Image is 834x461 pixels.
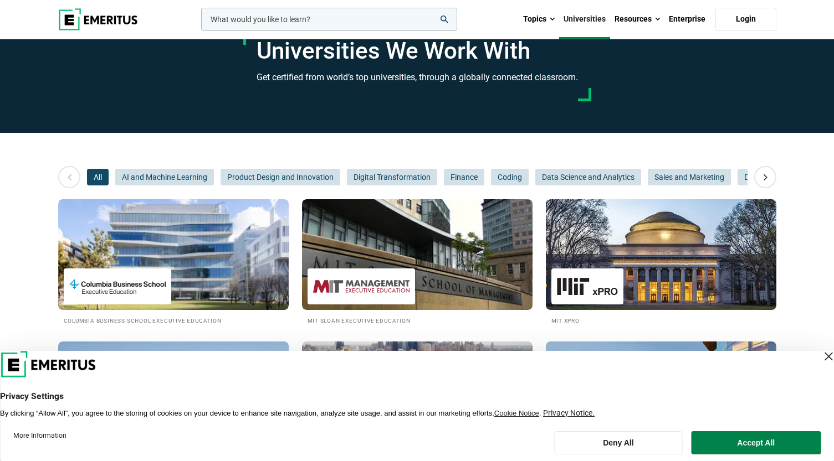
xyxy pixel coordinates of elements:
button: Digital Transformation [347,169,437,185]
button: Sales and Marketing [648,169,731,185]
img: Universities We Work With [58,199,289,310]
img: Universities We Work With [302,341,533,452]
a: Universities We Work With MIT Sloan Executive Education MIT Sloan Executive Education [302,199,533,325]
button: Coding [491,169,529,185]
img: MIT Sloan Executive Education [313,274,410,299]
a: Universities We Work With MIT xPRO MIT xPRO [546,199,776,325]
img: Universities We Work With [58,341,289,452]
button: Finance [444,169,484,185]
button: Data Science and Analytics [535,169,641,185]
button: Product Design and Innovation [221,169,340,185]
h1: Universities We Work With [257,37,578,65]
a: Universities We Work With Columbia Business School Executive Education Columbia Business School E... [58,199,289,325]
button: All [87,169,109,185]
img: Columbia Business School Executive Education [69,274,166,299]
input: woocommerce-product-search-field-0 [201,8,457,31]
button: Digital Marketing [738,169,809,185]
h3: Get certified from world’s top universities, through a globally connected classroom. [257,70,578,85]
h2: Columbia Business School Executive Education [64,315,283,325]
img: Universities We Work With [546,199,776,310]
img: Universities We Work With [546,341,776,452]
h2: MIT Sloan Executive Education [308,315,527,325]
img: Universities We Work With [302,199,533,310]
a: Login [715,8,776,31]
button: AI and Machine Learning [115,169,214,185]
h2: MIT xPRO [551,315,771,325]
img: MIT xPRO [557,274,618,299]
